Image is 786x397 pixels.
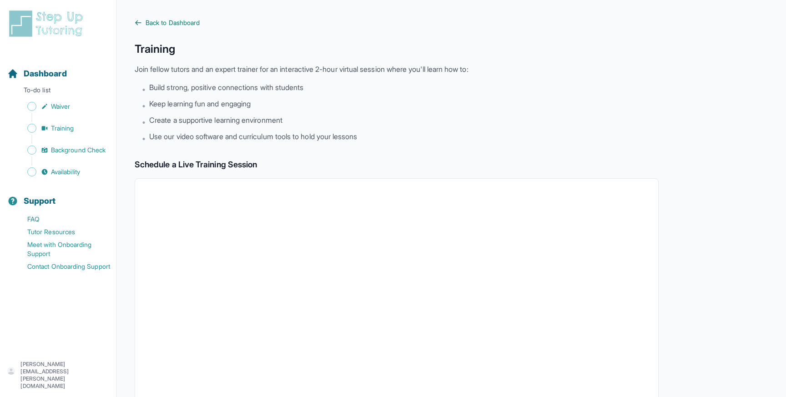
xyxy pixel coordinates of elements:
[142,84,146,95] span: •
[7,122,116,135] a: Training
[142,133,146,144] span: •
[4,85,112,98] p: To-do list
[7,166,116,178] a: Availability
[51,102,70,111] span: Waiver
[7,213,116,226] a: FAQ
[51,124,74,133] span: Training
[149,115,282,126] span: Create a supportive learning environment
[7,226,116,238] a: Tutor Resources
[135,42,659,56] h1: Training
[7,67,67,80] a: Dashboard
[4,53,112,84] button: Dashboard
[7,361,109,390] button: [PERSON_NAME][EMAIL_ADDRESS][PERSON_NAME][DOMAIN_NAME]
[149,82,303,93] span: Build strong, positive connections with students
[149,131,357,142] span: Use our video software and curriculum tools to hold your lessons
[135,64,659,75] p: Join fellow tutors and an expert trainer for an interactive 2-hour virtual session where you'll l...
[7,260,116,273] a: Contact Onboarding Support
[142,100,146,111] span: •
[20,361,109,390] p: [PERSON_NAME][EMAIL_ADDRESS][PERSON_NAME][DOMAIN_NAME]
[7,9,88,38] img: logo
[142,116,146,127] span: •
[146,18,200,27] span: Back to Dashboard
[7,100,116,113] a: Waiver
[7,144,116,156] a: Background Check
[135,158,659,171] h2: Schedule a Live Training Session
[24,67,67,80] span: Dashboard
[24,195,56,207] span: Support
[4,180,112,211] button: Support
[7,238,116,260] a: Meet with Onboarding Support
[149,98,251,109] span: Keep learning fun and engaging
[135,18,659,27] a: Back to Dashboard
[51,167,80,176] span: Availability
[51,146,106,155] span: Background Check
